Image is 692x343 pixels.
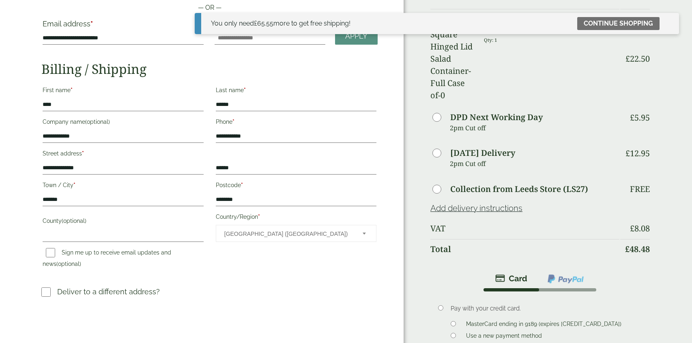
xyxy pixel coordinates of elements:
label: Town / City [43,179,203,193]
p: Deliver to a different address? [57,286,160,297]
label: Street address [43,148,203,162]
p: — OR — [41,3,378,13]
div: You only need more to get free shipping! [211,19,350,28]
span: (optional) [56,261,81,267]
img: stripe.png [495,274,527,283]
input: Sign me up to receive email updates and news(optional) [46,248,55,257]
a: Add delivery instructions [430,203,522,213]
span: United Kingdom (UK) [224,225,352,242]
bdi: 5.95 [630,112,650,123]
label: Collection from Leeds Store (LS27) [450,185,588,193]
span: £ [630,223,634,234]
label: Sign me up to receive email updates and news [43,249,171,270]
p: 2pm Cut off [450,157,619,170]
span: £ [630,112,634,123]
span: Country/Region [216,225,376,242]
label: Use a new payment method [463,332,545,341]
label: DPD Next Working Day [450,113,543,121]
label: Last name [216,84,376,98]
img: ppcp-gateway.png [547,274,585,284]
span: 65.55 [254,19,273,27]
bdi: 8.08 [630,223,650,234]
label: MasterCard ending in 9189 (expires [CREDIT_CARD_DATA]) [463,321,625,330]
th: VAT [430,219,619,238]
bdi: 22.50 [625,53,650,64]
p: Free [630,184,650,194]
th: Total [430,239,619,259]
span: £ [625,148,630,159]
span: (optional) [62,218,86,224]
bdi: 12.95 [625,148,650,159]
label: Postcode [216,179,376,193]
abbr: required [90,19,93,28]
abbr: required [244,87,246,93]
abbr: required [73,182,75,188]
label: Country/Region [216,211,376,225]
abbr: required [258,214,260,220]
p: Pay with your credit card. [451,304,638,313]
label: Phone [216,116,376,130]
label: County [43,215,203,229]
a: Continue shopping [577,17,660,30]
abbr: required [82,150,84,157]
label: Company name [43,116,203,130]
span: £ [625,244,630,255]
label: First name [43,84,203,98]
abbr: required [241,182,243,188]
abbr: required [232,119,234,125]
p: 2pm Cut off [450,122,619,134]
label: Email address [43,20,203,32]
abbr: required [71,87,73,93]
img: 500ml Square Hinged Lid Salad Container-Full Case of-0 [430,16,474,101]
h2: Billing / Shipping [41,61,378,77]
label: [DATE] Delivery [450,149,515,157]
span: £ [625,53,630,64]
span: (optional) [85,119,110,125]
span: £ [254,19,257,27]
bdi: 48.48 [625,244,650,255]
